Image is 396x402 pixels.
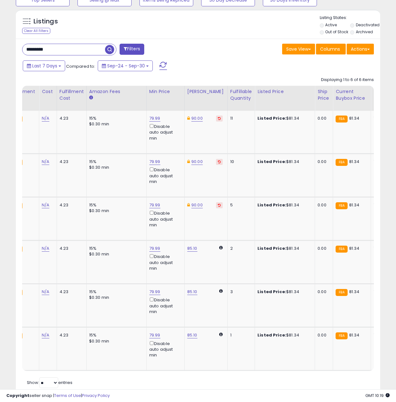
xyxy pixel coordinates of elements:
[374,159,394,165] div: 77%
[320,46,340,52] span: Columns
[257,115,286,121] b: Listed Price:
[318,202,328,208] div: 0.00
[230,332,250,338] div: 1
[89,116,142,121] div: 15%
[149,245,160,252] a: 79.99
[257,289,310,295] div: $81.34
[42,245,49,252] a: N/A
[282,44,315,54] button: Save View
[82,393,110,399] a: Privacy Policy
[349,115,360,121] span: 81.34
[187,88,225,95] div: [PERSON_NAME]
[23,60,65,71] button: Last 7 Days
[257,159,310,165] div: $81.34
[318,88,330,102] div: Ship Price
[66,63,95,69] span: Compared to:
[320,15,380,21] p: Listing States:
[230,88,252,102] div: Fulfillable Quantity
[230,246,250,251] div: 2
[191,202,203,208] a: 90.00
[59,289,82,295] div: 4.23
[59,116,82,121] div: 4.23
[59,202,82,208] div: 4.23
[6,393,110,399] div: seller snap | |
[230,159,250,165] div: 10
[89,202,142,208] div: 15%
[336,116,347,122] small: FBA
[374,202,394,208] div: 77%
[149,210,180,228] div: Disable auto adjust min
[356,29,373,35] label: Archived
[187,289,197,295] a: 85.10
[27,380,72,386] span: Show: entries
[59,246,82,251] div: 4.23
[257,289,286,295] b: Listed Price:
[230,116,250,121] div: 11
[191,159,203,165] a: 90.00
[325,22,337,28] label: Active
[89,246,142,251] div: 15%
[149,115,160,122] a: 79.99
[89,251,142,257] div: $0.30 min
[318,332,328,338] div: 0.00
[191,115,203,122] a: 90.00
[230,289,250,295] div: 3
[34,17,58,26] h5: Listings
[89,159,142,165] div: 15%
[42,88,54,95] div: Cost
[89,338,142,344] div: $0.30 min
[149,123,180,141] div: Disable auto adjust min
[318,159,328,165] div: 0.00
[187,332,197,338] a: 85.10
[336,332,347,339] small: FBA
[257,116,310,121] div: $81.34
[318,116,328,121] div: 0.00
[374,332,394,338] div: 77%
[107,63,145,69] span: Sep-24 - Sep-30
[257,245,286,251] b: Listed Price:
[336,202,347,209] small: FBA
[257,246,310,251] div: $81.34
[6,393,29,399] strong: Copyright
[149,202,160,208] a: 79.99
[187,245,197,252] a: 85.10
[89,121,142,127] div: $0.30 min
[347,44,374,54] button: Actions
[349,159,360,165] span: 81.34
[59,159,82,165] div: 4.23
[120,44,144,55] button: Filters
[230,202,250,208] div: 5
[42,115,49,122] a: N/A
[336,289,347,296] small: FBA
[54,393,81,399] a: Terms of Use
[257,202,286,208] b: Listed Price:
[32,63,57,69] span: Last 7 Days
[42,332,49,338] a: N/A
[349,332,360,338] span: 81.34
[149,88,182,95] div: Min Price
[42,202,49,208] a: N/A
[336,159,347,166] small: FBA
[349,202,360,208] span: 81.34
[374,289,394,295] div: 77%
[321,77,374,83] div: Displaying 1 to 6 of 6 items
[11,88,36,95] div: Fulfillment
[149,332,160,338] a: 79.99
[42,289,49,295] a: N/A
[149,159,160,165] a: 79.99
[89,88,144,95] div: Amazon Fees
[149,253,180,271] div: Disable auto adjust min
[356,22,380,28] label: Deactivated
[89,295,142,300] div: $0.30 min
[257,332,286,338] b: Listed Price:
[257,88,312,95] div: Listed Price
[316,44,346,54] button: Columns
[149,340,180,358] div: Disable auto adjust min
[89,332,142,338] div: 15%
[149,166,180,185] div: Disable auto adjust min
[22,28,50,34] div: Clear All Filters
[318,289,328,295] div: 0.00
[149,296,180,315] div: Disable auto adjust min
[349,289,360,295] span: 81.34
[257,159,286,165] b: Listed Price:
